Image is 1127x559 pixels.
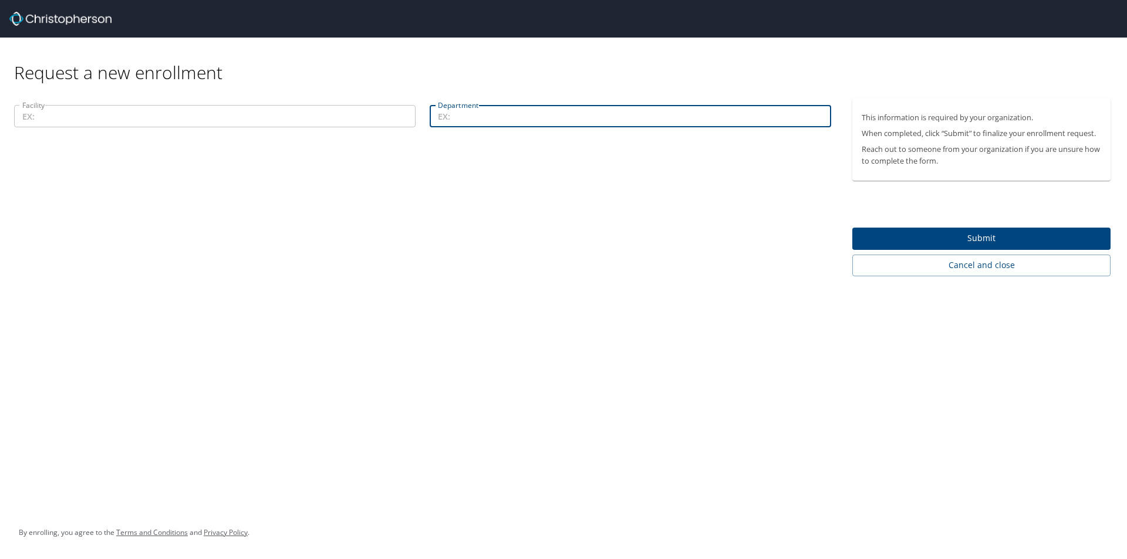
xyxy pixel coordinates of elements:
[862,258,1101,273] span: Cancel and close
[14,38,1120,84] div: Request a new enrollment
[862,128,1101,139] p: When completed, click “Submit” to finalize your enrollment request.
[9,12,112,26] img: cbt logo
[862,144,1101,166] p: Reach out to someone from your organization if you are unsure how to complete the form.
[862,112,1101,123] p: This information is required by your organization.
[430,105,831,127] input: EX:
[852,255,1111,276] button: Cancel and close
[14,105,416,127] input: EX:
[204,527,248,537] a: Privacy Policy
[862,231,1101,246] span: Submit
[852,228,1111,250] button: Submit
[116,527,188,537] a: Terms and Conditions
[19,518,249,547] div: By enrolling, you agree to the and .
